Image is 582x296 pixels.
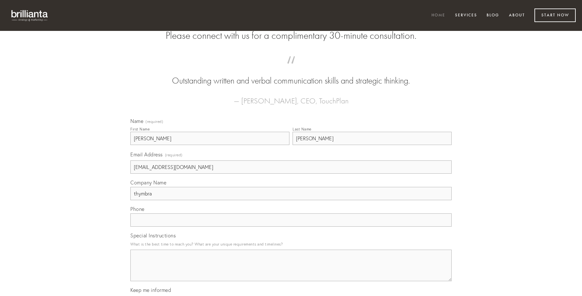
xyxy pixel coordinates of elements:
[130,179,166,186] span: Company Name
[130,127,150,131] div: First Name
[482,10,503,21] a: Blog
[130,30,452,42] h2: Please connect with us for a complimentary 30-minute consultation.
[140,62,442,87] blockquote: Outstanding written and verbal communication skills and strategic thinking.
[145,120,163,124] span: (required)
[451,10,481,21] a: Services
[130,232,176,239] span: Special Instructions
[140,87,442,107] figcaption: — [PERSON_NAME], CEO, TouchPlan
[427,10,449,21] a: Home
[130,118,143,124] span: Name
[130,287,171,293] span: Keep me informed
[130,206,145,212] span: Phone
[165,151,183,159] span: (required)
[6,6,54,25] img: brillianta - research, strategy, marketing
[130,240,452,248] p: What is the best time to reach you? What are your unique requirements and timelines?
[293,127,311,131] div: Last Name
[534,9,576,22] a: Start Now
[505,10,529,21] a: About
[140,62,442,75] span: “
[130,151,163,158] span: Email Address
